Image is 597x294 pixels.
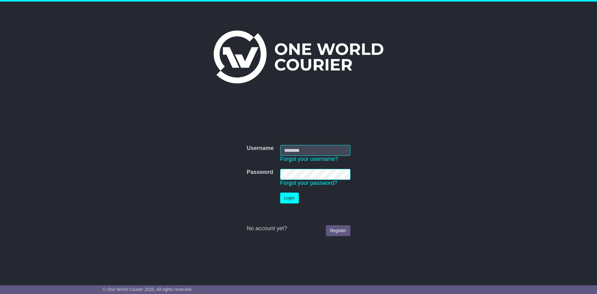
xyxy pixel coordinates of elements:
span: © One World Courier 2025. All rights reserved. [103,287,192,292]
a: Register [326,225,350,236]
a: Forgot your password? [280,180,337,186]
label: Password [247,169,273,176]
button: Login [280,193,299,203]
div: No account yet? [247,225,350,232]
label: Username [247,145,274,152]
img: One World [214,30,383,83]
a: Forgot your username? [280,156,338,162]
